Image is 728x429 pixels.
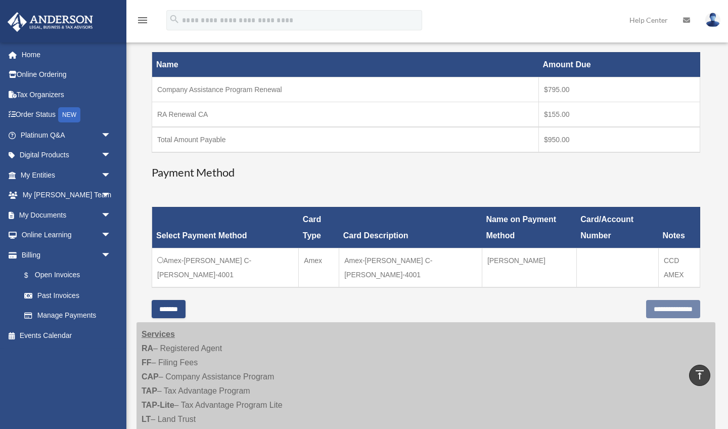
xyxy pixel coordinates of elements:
[101,165,121,186] span: arrow_drop_down
[7,125,126,145] a: Platinum Q&Aarrow_drop_down
[482,207,576,248] th: Name on Payment Method
[7,165,126,185] a: My Entitiesarrow_drop_down
[7,145,126,165] a: Digital Productsarrow_drop_down
[5,12,96,32] img: Anderson Advisors Platinum Portal
[7,84,126,105] a: Tax Organizers
[30,269,35,282] span: $
[7,325,126,346] a: Events Calendar
[7,225,126,245] a: Online Learningarrow_drop_down
[142,344,153,353] strong: RA
[7,245,121,265] a: Billingarrow_drop_down
[689,365,710,386] a: vertical_align_top
[101,145,121,166] span: arrow_drop_down
[101,125,121,146] span: arrow_drop_down
[539,102,700,127] td: $155.00
[142,415,151,423] strong: LT
[658,248,700,287] td: CCD AMEX
[339,248,482,287] td: Amex-[PERSON_NAME] C-[PERSON_NAME]-4001
[299,248,339,287] td: Amex
[694,369,706,381] i: vertical_align_top
[152,127,539,152] td: Total Amount Payable
[142,372,159,381] strong: CAP
[152,102,539,127] td: RA Renewal CA
[136,18,149,26] a: menu
[101,225,121,246] span: arrow_drop_down
[539,77,700,102] td: $795.00
[14,306,121,326] a: Manage Payments
[539,52,700,77] th: Amount Due
[705,13,720,27] img: User Pic
[7,65,126,85] a: Online Ordering
[576,207,658,248] th: Card/Account Number
[142,358,152,367] strong: FF
[58,107,80,122] div: NEW
[7,45,126,65] a: Home
[539,127,700,152] td: $950.00
[482,248,576,287] td: [PERSON_NAME]
[101,245,121,266] span: arrow_drop_down
[152,165,700,181] h3: Payment Method
[142,387,157,395] strong: TAP
[658,207,700,248] th: Notes
[101,205,121,226] span: arrow_drop_down
[136,14,149,26] i: menu
[152,248,299,287] td: Amex-[PERSON_NAME] C-[PERSON_NAME]-4001
[7,105,126,125] a: Order StatusNEW
[101,185,121,206] span: arrow_drop_down
[14,285,121,306] a: Past Invoices
[142,401,174,409] strong: TAP-Lite
[152,77,539,102] td: Company Assistance Program Renewal
[152,52,539,77] th: Name
[169,14,180,25] i: search
[339,207,482,248] th: Card Description
[142,330,175,338] strong: Services
[7,185,126,205] a: My [PERSON_NAME] Teamarrow_drop_down
[7,205,126,225] a: My Documentsarrow_drop_down
[299,207,339,248] th: Card Type
[152,207,299,248] th: Select Payment Method
[14,265,116,286] a: $Open Invoices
